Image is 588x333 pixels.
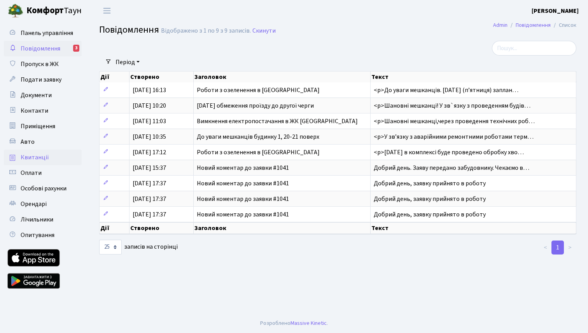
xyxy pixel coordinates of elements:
[21,231,54,239] span: Опитування
[194,222,371,234] th: Заголовок
[21,60,59,68] span: Пропуск в ЖК
[4,196,82,212] a: Орендарі
[374,164,529,172] span: Добрий день. Заяву передано забудовнику. Чекаємо в…
[4,181,82,196] a: Особові рахунки
[374,210,486,219] span: Добрий день, заявку прийнято в роботу
[374,195,486,203] span: Добрий день, заявку прийнято в роботу
[551,21,576,30] li: Список
[26,4,64,17] b: Комфорт
[133,195,166,203] span: [DATE] 17:37
[21,106,48,115] span: Контакти
[197,210,289,219] span: Новий коментар до заявки #1041
[100,222,129,234] th: Дії
[197,133,319,141] span: До уваги мешканців будинку 1, 20-21 поверх
[4,56,82,72] a: Пропуск в ЖК
[129,222,194,234] th: Створено
[197,101,314,110] span: [DATE] обмеження проїзду до другої черги
[4,119,82,134] a: Приміщення
[4,134,82,150] a: Авто
[129,71,194,82] th: Створено
[21,215,53,224] span: Лічильники
[133,117,166,126] span: [DATE] 11:03
[97,4,117,17] button: Переключити навігацію
[99,23,159,37] span: Повідомлення
[197,179,289,188] span: Новий коментар до заявки #1041
[133,164,166,172] span: [DATE] 15:37
[4,25,82,41] a: Панель управління
[21,200,47,208] span: Орендарі
[374,101,530,110] span: <p>Шановні мешканці! У зв`язку з проведенням будів…
[133,179,166,188] span: [DATE] 17:37
[21,29,73,37] span: Панель управління
[290,319,327,327] a: Massive Kinetic
[197,86,320,94] span: Роботи з озеленення в [GEOGRAPHIC_DATA]
[374,148,524,157] span: <p>[DATE] в комплексі буде проведено обробку хво…
[551,241,564,255] a: 1
[197,117,358,126] span: Вимкнення електропостачання в ЖК [GEOGRAPHIC_DATA]
[532,7,579,15] b: [PERSON_NAME]
[492,41,576,56] input: Пошук...
[133,101,166,110] span: [DATE] 10:20
[194,71,371,82] th: Заголовок
[133,210,166,219] span: [DATE] 17:37
[21,138,35,146] span: Авто
[21,44,60,53] span: Повідомлення
[374,86,518,94] span: <p>До уваги мешканців. [DATE] (пʼятниця) заплан…
[4,227,82,243] a: Опитування
[371,222,576,234] th: Текст
[197,195,289,203] span: Новий коментар до заявки #1041
[21,122,55,131] span: Приміщення
[516,21,551,29] a: Повідомлення
[99,240,122,255] select: записів на сторінці
[26,4,82,17] span: Таун
[197,164,289,172] span: Новий коментар до заявки #1041
[73,45,79,52] div: 3
[532,6,579,16] a: [PERSON_NAME]
[493,21,507,29] a: Admin
[133,86,166,94] span: [DATE] 16:13
[21,153,49,162] span: Квитанції
[481,17,588,33] nav: breadcrumb
[4,103,82,119] a: Контакти
[21,75,61,84] span: Подати заявку
[133,133,166,141] span: [DATE] 10:35
[21,184,66,193] span: Особові рахунки
[112,56,143,69] a: Період
[252,27,276,35] a: Скинути
[161,27,251,35] div: Відображено з 1 по 9 з 9 записів.
[21,169,42,177] span: Оплати
[99,240,178,255] label: записів на сторінці
[100,71,129,82] th: Дії
[4,87,82,103] a: Документи
[4,212,82,227] a: Лічильники
[4,41,82,56] a: Повідомлення3
[374,117,535,126] span: <p>Шановні мешканці,через проведення технічних роб…
[371,71,576,82] th: Текст
[8,3,23,19] img: logo.png
[4,150,82,165] a: Квитанції
[21,91,52,99] span: Документи
[260,319,328,328] div: Розроблено .
[133,148,166,157] span: [DATE] 17:12
[197,148,320,157] span: Роботи з озеленення в [GEOGRAPHIC_DATA]
[4,72,82,87] a: Подати заявку
[374,133,534,141] span: <p>У звʼязку з аварійними ремонтними роботами терм…
[4,165,82,181] a: Оплати
[374,179,486,188] span: Добрий день, заявку прийнято в роботу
